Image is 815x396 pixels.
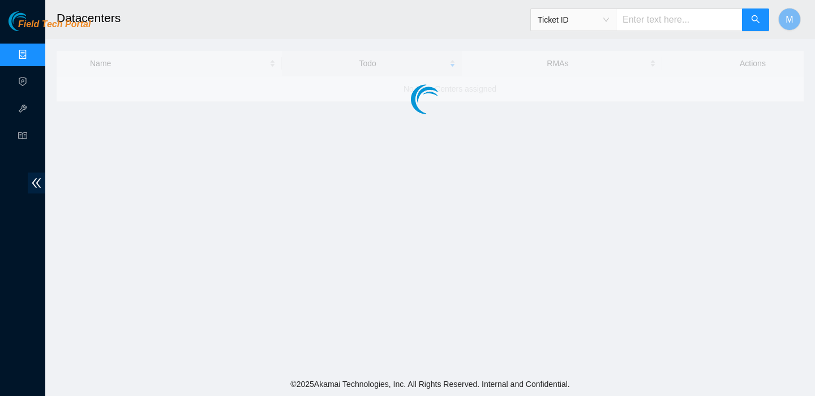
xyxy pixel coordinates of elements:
[778,8,801,31] button: M
[538,11,609,28] span: Ticket ID
[18,126,27,149] span: read
[742,8,769,31] button: search
[8,11,57,31] img: Akamai Technologies
[18,19,91,30] span: Field Tech Portal
[8,20,91,35] a: Akamai TechnologiesField Tech Portal
[786,12,793,27] span: M
[616,8,743,31] input: Enter text here...
[45,372,815,396] footer: © 2025 Akamai Technologies, Inc. All Rights Reserved. Internal and Confidential.
[28,173,45,193] span: double-left
[751,15,760,25] span: search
